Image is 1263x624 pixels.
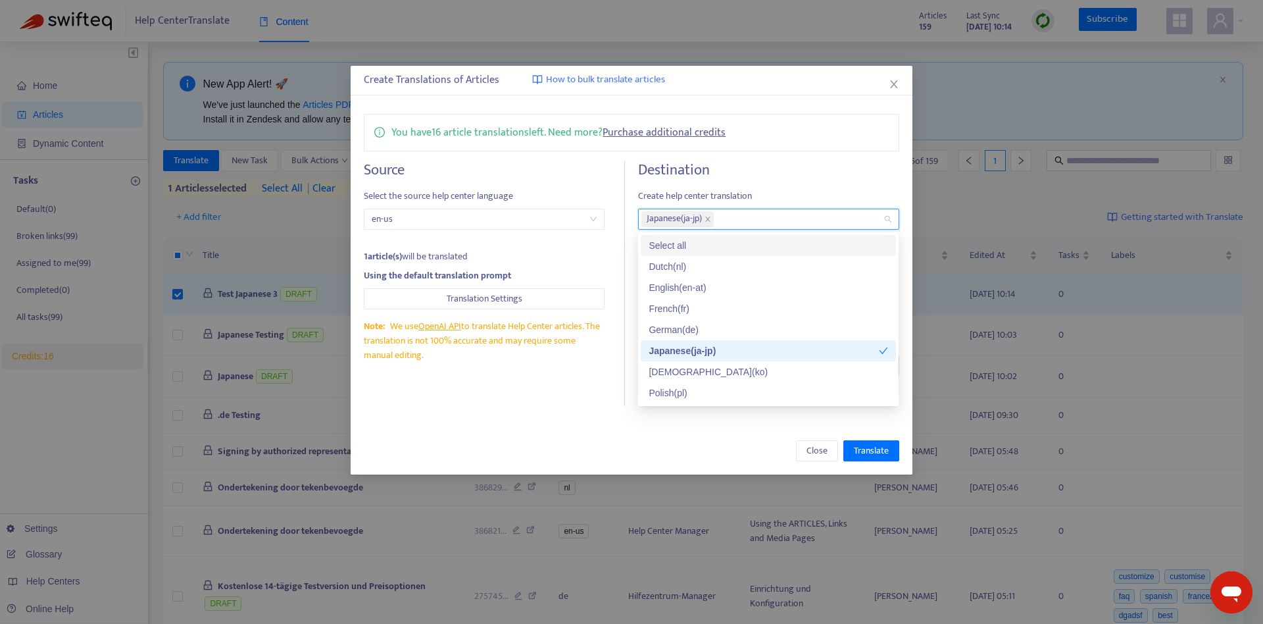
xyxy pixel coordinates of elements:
img: image-link [532,74,543,85]
div: Japanese ( ja-jp ) [649,344,879,358]
span: Japanese ( ja-jp ) [647,211,702,227]
a: Purchase additional credits [603,124,726,142]
div: We use to translate Help Center articles. The translation is not 100% accurate and may require so... [364,319,605,363]
span: Translation Settings [447,292,522,306]
span: Create help center translation [638,189,899,203]
p: You have 16 article translations left. Need more? [391,124,726,141]
span: info-circle [374,124,385,138]
button: Translate [843,440,899,461]
span: en-us [372,209,597,229]
h4: Source [364,161,605,179]
div: Dutch ( nl ) [649,259,888,274]
div: Create Translations of Articles [364,72,899,88]
div: German ( de ) [649,323,888,337]
h4: Destination [638,161,899,179]
div: will be translated [364,249,605,264]
span: Note: [364,319,385,334]
span: How to bulk translate articles [546,72,665,88]
div: Select all [649,238,888,253]
span: close [705,216,711,222]
div: [DEMOGRAPHIC_DATA] ( ko ) [649,365,888,379]
button: Close [887,77,901,91]
div: Using the default translation prompt [364,269,605,283]
div: Polish ( pl ) [649,386,888,400]
span: Close [806,444,828,458]
span: Select the source help center language [364,189,605,203]
button: Translation Settings [364,288,605,309]
span: close [889,79,899,90]
span: check [879,346,888,355]
iframe: Button to launch messaging window [1210,571,1252,613]
a: OpenAI API [418,319,461,334]
div: French ( fr ) [649,301,888,316]
span: Translate [854,444,889,458]
a: How to bulk translate articles [532,72,665,88]
div: Select all [641,235,896,256]
button: Close [796,440,838,461]
strong: 1 article(s) [364,249,402,264]
div: English ( en-at ) [649,280,888,295]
